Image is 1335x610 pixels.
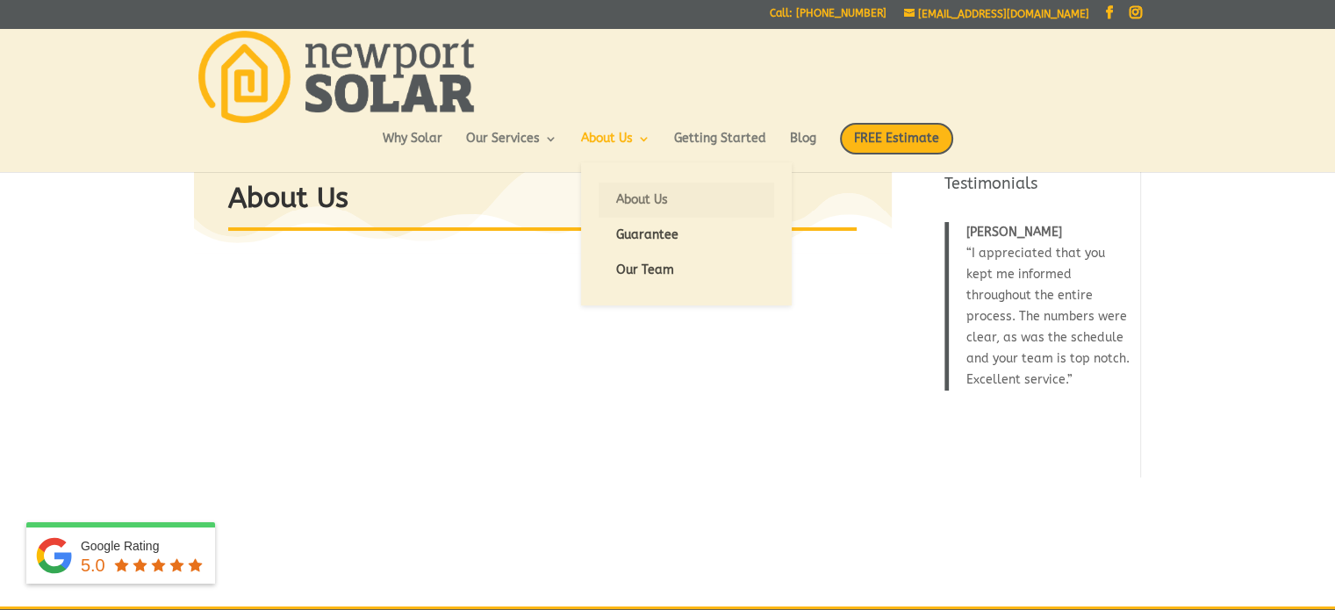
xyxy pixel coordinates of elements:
h4: Testimonials [944,173,1130,204]
blockquote: I appreciated that you kept me informed throughout the entire process. The numbers were clear, as... [944,222,1130,391]
a: Blog [790,133,816,162]
a: Our Services [466,133,557,162]
a: Guarantee [599,218,774,253]
span: FREE Estimate [840,123,953,154]
img: Newport Solar | Solar Energy Optimized. [198,31,474,123]
span: [PERSON_NAME] [966,225,1062,240]
a: Call: [PHONE_NUMBER] [770,8,886,26]
a: FREE Estimate [840,123,953,172]
a: Why Solar [383,133,442,162]
a: About Us [581,133,650,162]
a: Our Team [599,253,774,288]
a: Getting Started [674,133,766,162]
div: Google Rating [81,537,206,555]
a: [EMAIL_ADDRESS][DOMAIN_NAME] [904,8,1089,20]
a: About Us [599,183,774,218]
span: 5.0 [81,556,105,575]
strong: About Us [228,182,348,214]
